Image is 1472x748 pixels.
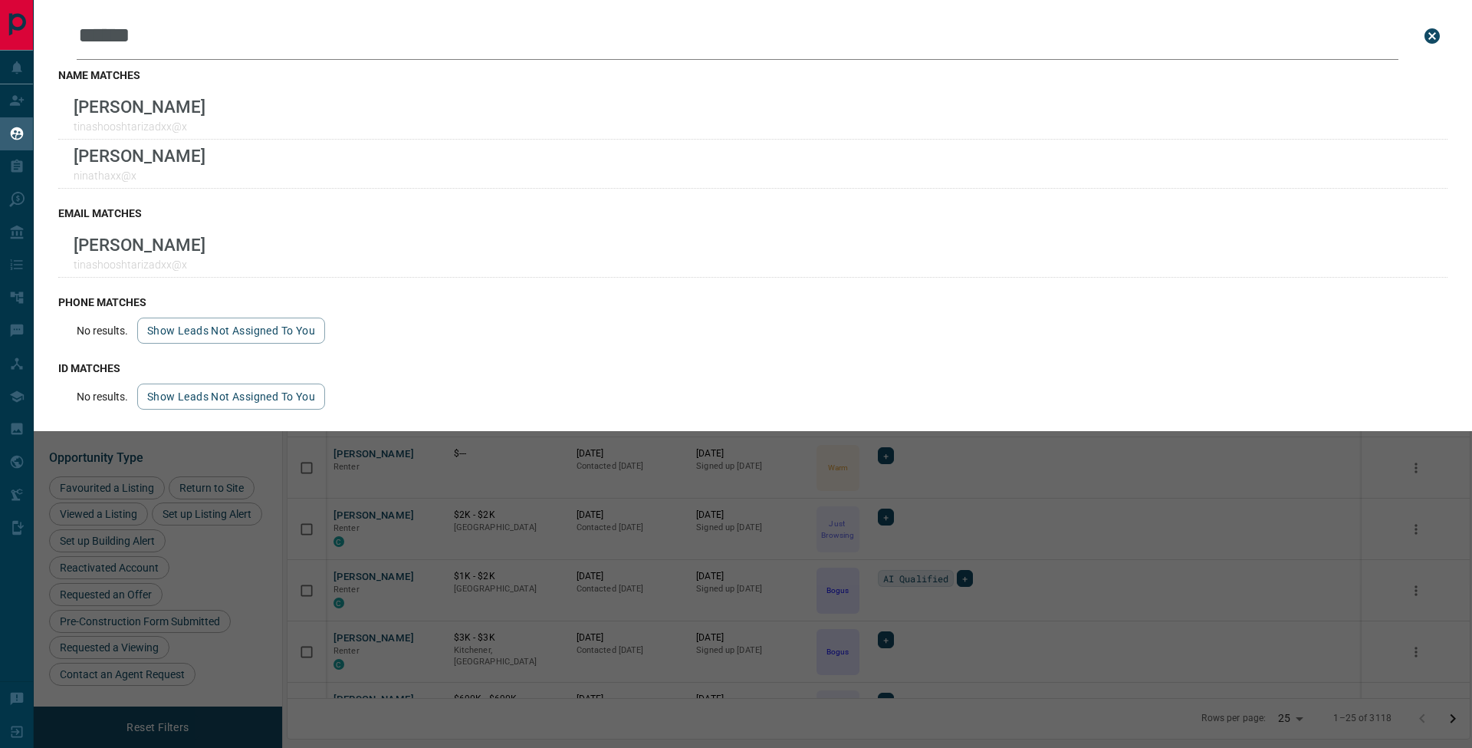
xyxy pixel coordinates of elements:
[74,97,205,117] p: [PERSON_NAME]
[137,384,325,410] button: show leads not assigned to you
[74,170,205,182] p: ninathaxx@x
[74,259,205,271] p: tinashooshtarizadxx@x
[58,69,1447,81] h3: name matches
[1417,21,1447,51] button: close search bar
[77,390,128,403] p: No results.
[58,362,1447,374] h3: id matches
[74,146,205,166] p: [PERSON_NAME]
[58,296,1447,308] h3: phone matches
[58,207,1447,219] h3: email matches
[74,235,205,255] p: [PERSON_NAME]
[77,325,128,337] p: No results.
[137,318,325,344] button: show leads not assigned to you
[74,120,205,133] p: tinashooshtarizadxx@x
